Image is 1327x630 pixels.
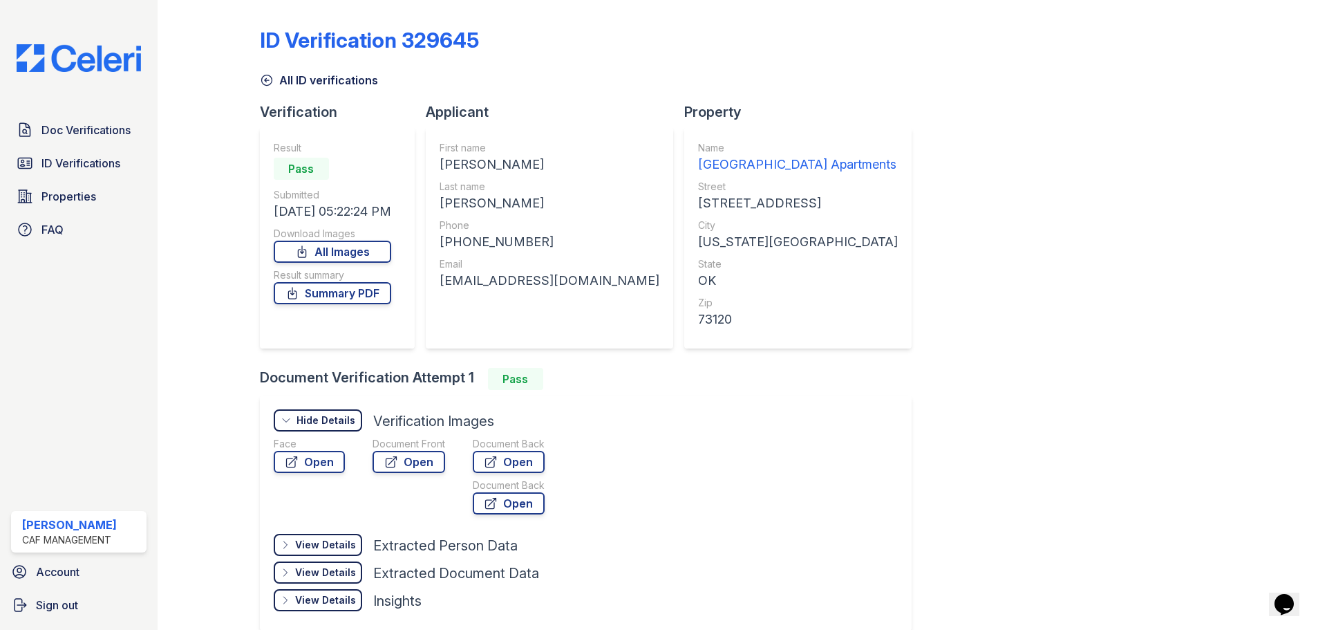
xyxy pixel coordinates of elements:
div: Property [684,102,923,122]
a: Open [473,451,545,473]
span: FAQ [41,221,64,238]
div: Applicant [426,102,684,122]
div: Extracted Person Data [373,536,518,555]
div: View Details [295,566,356,580]
a: Properties [11,183,147,210]
div: First name [440,141,659,155]
a: All ID verifications [260,72,378,89]
div: View Details [295,538,356,552]
div: Phone [440,219,659,232]
div: City [698,219,898,232]
div: Result [274,141,391,155]
div: Pass [488,368,543,390]
div: ID Verification 329645 [260,28,479,53]
div: Verification Images [373,411,494,431]
div: Document Front [373,437,445,451]
div: Pass [274,158,329,180]
span: Account [36,564,79,580]
a: All Images [274,241,391,263]
div: [PERSON_NAME] [440,194,659,213]
div: Face [274,437,345,451]
div: Last name [440,180,659,194]
div: Email [440,257,659,271]
div: Download Images [274,227,391,241]
div: [PHONE_NUMBER] [440,232,659,252]
a: Name [GEOGRAPHIC_DATA] Apartments [698,141,898,174]
a: Sign out [6,591,152,619]
div: [EMAIL_ADDRESS][DOMAIN_NAME] [440,271,659,290]
div: Result summary [274,268,391,282]
span: Properties [41,188,96,205]
span: Doc Verifications [41,122,131,138]
div: Document Back [473,437,545,451]
div: OK [698,271,898,290]
div: Zip [698,296,898,310]
div: Insights [373,591,422,611]
div: Name [698,141,898,155]
img: CE_Logo_Blue-a8612792a0a2168367f1c8372b55b34899dd931a85d93a1a3d3e32e68fde9ad4.png [6,44,152,72]
div: CAF Management [22,533,117,547]
div: [PERSON_NAME] [22,517,117,533]
span: ID Verifications [41,155,120,172]
div: Document Verification Attempt 1 [260,368,923,390]
div: [DATE] 05:22:24 PM [274,202,391,221]
a: Doc Verifications [11,116,147,144]
a: Open [473,492,545,515]
div: Submitted [274,188,391,202]
div: 73120 [698,310,898,329]
a: FAQ [11,216,147,243]
div: [US_STATE][GEOGRAPHIC_DATA] [698,232,898,252]
div: Street [698,180,898,194]
div: Document Back [473,479,545,492]
a: Open [274,451,345,473]
div: View Details [295,593,356,607]
a: Account [6,558,152,586]
iframe: chat widget [1269,575,1313,616]
div: [STREET_ADDRESS] [698,194,898,213]
div: Hide Details [297,414,355,427]
a: Summary PDF [274,282,391,304]
a: ID Verifications [11,149,147,177]
a: Open [373,451,445,473]
span: Sign out [36,597,78,613]
div: [GEOGRAPHIC_DATA] Apartments [698,155,898,174]
div: Verification [260,102,426,122]
div: Extracted Document Data [373,564,539,583]
div: [PERSON_NAME] [440,155,659,174]
div: State [698,257,898,271]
